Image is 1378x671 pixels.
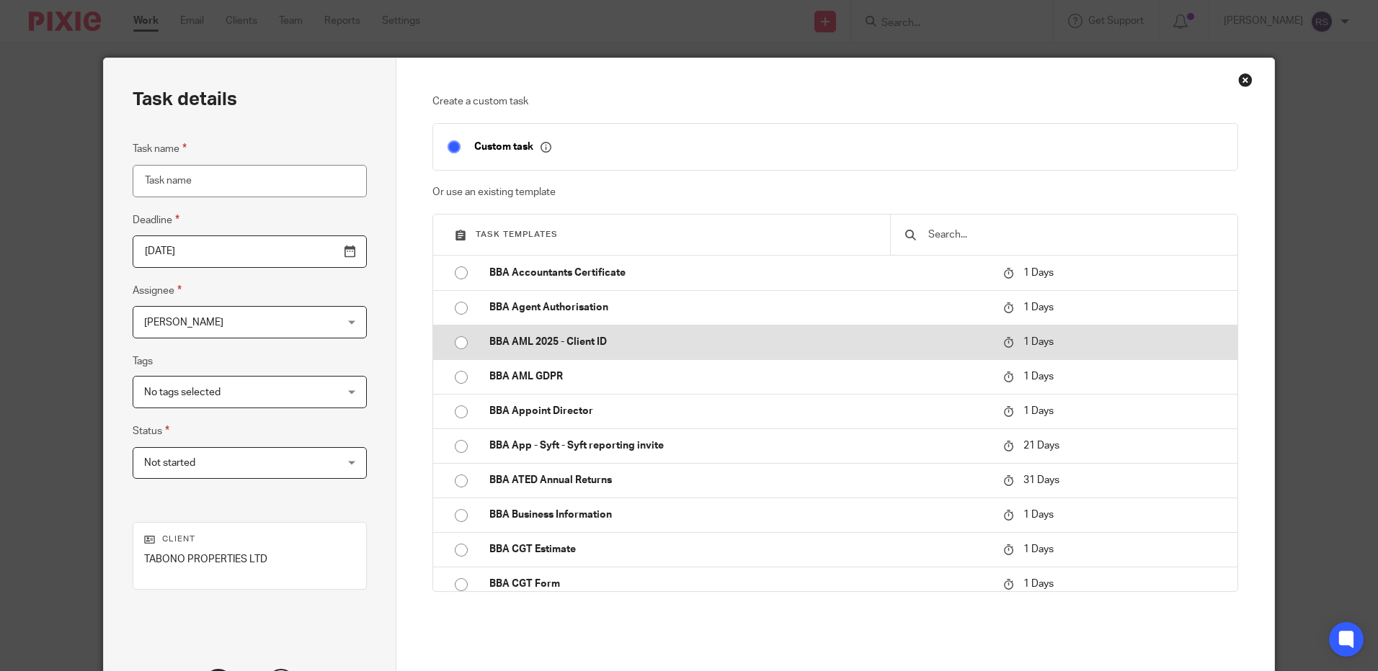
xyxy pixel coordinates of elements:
[1023,475,1059,485] span: 31 Days
[133,140,187,157] label: Task name
[1023,337,1054,347] span: 1 Days
[1023,406,1054,416] span: 1 Days
[133,235,367,268] input: Pick a date
[489,438,989,453] p: BBA App - Syft - Syft reporting invite
[489,369,989,384] p: BBA AML GDPR
[133,87,237,112] h2: Task details
[144,552,355,567] p: TABONO PROPERTIES LTD
[144,318,223,328] span: [PERSON_NAME]
[133,165,367,197] input: Task name
[133,282,182,299] label: Assignee
[476,230,558,238] span: Task templates
[133,423,169,439] label: Status
[1023,371,1054,382] span: 1 Days
[489,300,989,315] p: BBA Agent Authorisation
[489,473,989,487] p: BBA ATED Annual Returns
[489,266,989,280] p: BBA Accountants Certificate
[133,354,153,369] label: Tags
[489,542,989,557] p: BBA CGT Estimate
[1023,441,1059,451] span: 21 Days
[1023,579,1054,589] span: 1 Days
[144,387,221,397] span: No tags selected
[927,227,1223,243] input: Search...
[1023,302,1054,312] span: 1 Days
[489,335,989,349] p: BBA AML 2025 - Client ID
[1023,544,1054,554] span: 1 Days
[1238,73,1253,87] div: Close this dialog window
[474,140,551,153] p: Custom task
[489,404,989,418] p: BBA Appoint Director
[144,533,355,545] p: Client
[432,94,1237,109] p: Create a custom task
[1023,510,1054,520] span: 1 Days
[489,508,989,522] p: BBA Business Information
[133,212,179,228] label: Deadline
[1023,268,1054,278] span: 1 Days
[489,577,989,591] p: BBA CGT Form
[144,458,195,468] span: Not started
[432,185,1237,199] p: Or use an existing template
